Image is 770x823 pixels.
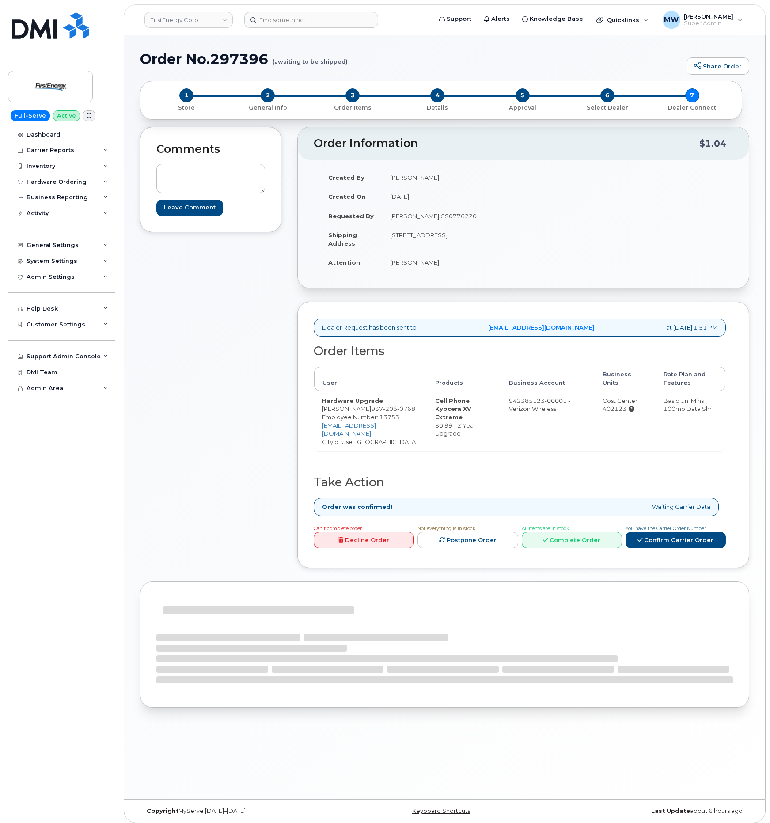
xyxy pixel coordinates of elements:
[417,526,475,531] span: Not everything is in stock
[382,253,517,272] td: [PERSON_NAME]
[626,532,726,548] a: Confirm Carrier Order
[345,88,360,102] span: 3
[314,476,726,489] h2: Take Action
[626,526,706,531] span: You have the Carrier Order Number
[522,526,569,531] span: All Items are in stock
[179,88,193,102] span: 1
[151,104,222,112] p: Store
[427,367,501,391] th: Products
[314,345,726,358] h2: Order Items
[229,104,307,112] p: General Info
[480,102,565,112] a: 5 Approval
[314,391,427,451] td: [PERSON_NAME] City of Use: [GEOGRAPHIC_DATA]
[656,367,725,391] th: Rate Plan and Features
[546,808,749,815] div: about 6 hours ago
[569,104,646,112] p: Select Dealer
[140,51,682,67] h1: Order No.297396
[314,532,414,548] a: Decline Order
[371,405,415,412] span: 937
[595,367,656,391] th: Business Units
[322,413,399,421] span: Employee Number: 13753
[484,104,561,112] p: Approval
[314,104,391,112] p: Order Items
[314,498,719,516] div: Waiting Carrier Data
[412,808,470,814] a: Keyboard Shortcuts
[328,231,357,247] strong: Shipping Address
[322,422,376,437] a: [EMAIL_ADDRESS][DOMAIN_NAME]
[417,532,518,548] a: Postpone Order
[501,391,595,451] td: 942385123-00001 - Verizon Wireless
[382,187,517,206] td: [DATE]
[435,397,471,421] strong: Cell Phone Kyocera XV Extreme
[603,397,648,413] div: Cost Center: 402123
[522,532,622,548] a: Complete Order
[488,323,595,332] a: [EMAIL_ADDRESS][DOMAIN_NAME]
[147,808,178,814] strong: Copyright
[516,88,530,102] span: 5
[430,88,444,102] span: 4
[656,391,725,451] td: Basic Unl Mins 100mb Data Shr
[501,367,595,391] th: Business Account
[565,102,650,112] a: 6 Select Dealer
[322,503,392,511] strong: Order was confirmed!
[156,143,265,155] h2: Comments
[398,104,476,112] p: Details
[314,526,362,531] span: Can't complete order
[687,57,749,75] a: Share Order
[148,102,225,112] a: 1 Store
[322,397,383,404] strong: Hardware Upgrade
[225,102,310,112] a: 2 General Info
[314,137,699,150] h2: Order Information
[273,51,348,65] small: (awaiting to be shipped)
[600,88,614,102] span: 6
[328,174,364,181] strong: Created By
[395,102,480,112] a: 4 Details
[261,88,275,102] span: 2
[328,259,360,266] strong: Attention
[328,212,374,220] strong: Requested By
[397,405,415,412] span: 0768
[314,367,427,391] th: User
[156,200,223,216] input: Leave Comment
[382,206,517,226] td: [PERSON_NAME] CS0776220
[314,319,726,337] div: Dealer Request has been sent to at [DATE] 1:51 PM
[382,168,517,187] td: [PERSON_NAME]
[140,808,343,815] div: MyServe [DATE]–[DATE]
[699,135,726,152] div: $1.04
[310,102,395,112] a: 3 Order Items
[328,193,366,200] strong: Created On
[427,391,501,451] td: $0.99 - 2 Year Upgrade
[382,225,517,253] td: [STREET_ADDRESS]
[383,405,397,412] span: 206
[651,808,690,814] strong: Last Update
